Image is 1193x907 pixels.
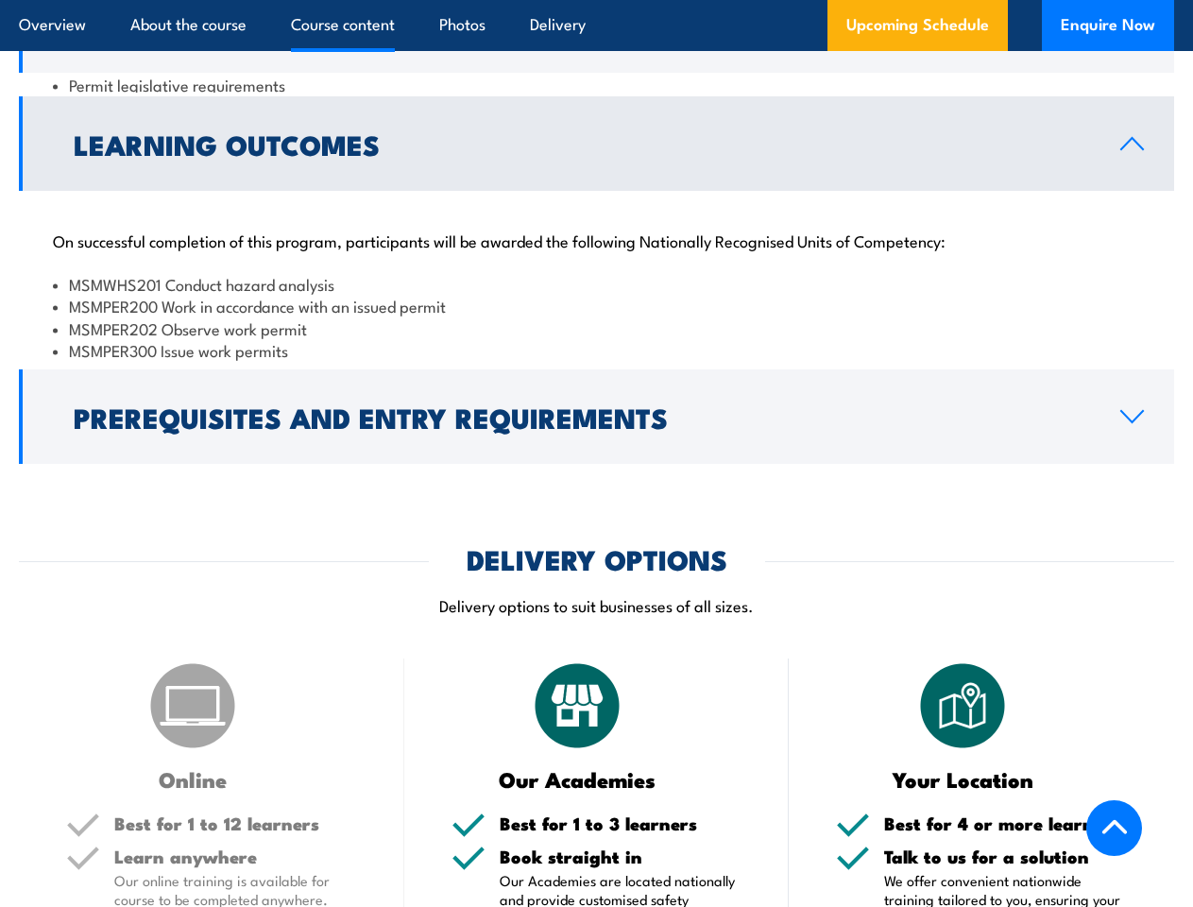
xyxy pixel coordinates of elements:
[500,814,742,832] h5: Best for 1 to 3 learners
[500,847,742,865] h5: Book straight in
[53,295,1140,317] li: MSMPER200 Work in accordance with an issued permit
[53,74,1140,95] li: Permit legislative requirements
[467,546,727,571] h2: DELIVERY OPTIONS
[114,847,357,865] h5: Learn anywhere
[884,814,1127,832] h5: Best for 4 or more learners
[19,594,1174,616] p: Delivery options to suit businesses of all sizes.
[114,814,357,832] h5: Best for 1 to 12 learners
[53,339,1140,361] li: MSMPER300 Issue work permits
[74,131,1090,156] h2: Learning Outcomes
[452,768,705,790] h3: Our Academies
[19,369,1174,464] a: Prerequisites and Entry Requirements
[19,96,1174,191] a: Learning Outcomes
[53,317,1140,339] li: MSMPER202 Observe work permit
[53,231,1140,249] p: On successful completion of this program, participants will be awarded the following Nationally R...
[66,768,319,790] h3: Online
[53,273,1140,295] li: MSMWHS201 Conduct hazard analysis
[74,404,1090,429] h2: Prerequisites and Entry Requirements
[836,768,1089,790] h3: Your Location
[884,847,1127,865] h5: Talk to us for a solution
